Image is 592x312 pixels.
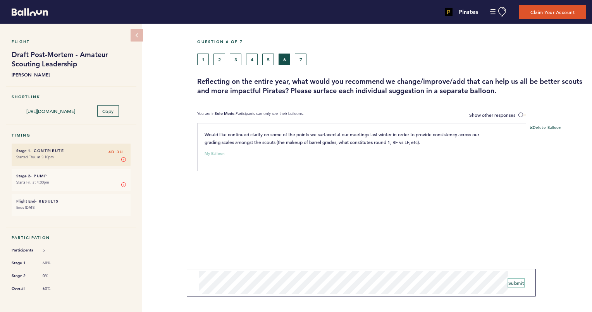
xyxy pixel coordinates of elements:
[43,248,66,253] span: 5
[12,259,35,267] span: Stage 1
[12,71,131,78] b: [PERSON_NAME]
[490,7,507,17] button: Manage Account
[246,54,258,65] button: 4
[458,7,478,17] h4: Pirates
[16,173,126,179] h6: - Pump
[262,54,274,65] button: 5
[102,108,114,114] span: Copy
[16,199,126,204] h6: - Results
[16,148,30,153] small: Stage 1
[12,50,131,69] h1: Draft Post-Mortem - Amateur Scouting Leadership
[108,148,123,156] span: 4D 3H
[12,8,48,16] svg: Balloon
[508,279,524,287] button: Submit
[6,8,48,16] a: Balloon
[12,133,131,138] h5: Timing
[197,39,586,44] h5: Question 6 of 7
[12,39,131,44] h5: Flight
[16,205,35,210] time: Ends [DATE]
[16,199,35,204] small: Flight End
[43,260,66,266] span: 60%
[16,154,54,159] time: Started Thu. at 5:10pm
[213,54,225,65] button: 2
[197,111,304,119] p: You are in Participants can only see their balloons.
[519,5,586,19] button: Claim Your Account
[279,54,290,65] button: 6
[43,286,66,291] span: 60%
[197,54,209,65] button: 1
[215,111,236,116] b: Solo Mode.
[12,246,35,254] span: Participants
[97,105,119,117] button: Copy
[295,54,306,65] button: 7
[12,285,35,293] span: Overall
[205,131,480,145] span: Would like continued clarity on some of the points we surfaced at our meetings last winter in ord...
[205,152,225,156] small: My Balloon
[16,180,49,185] time: Starts Fri. at 4:00pm
[43,273,66,279] span: 0%
[530,125,561,131] button: Delete Balloon
[12,235,131,240] h5: Participation
[16,148,126,153] h6: - Contribute
[197,77,586,95] h3: Reflecting on the entire year, what would you recommend we change/improve/add that can help us al...
[12,272,35,280] span: Stage 2
[230,54,241,65] button: 3
[12,94,131,99] h5: Shortlink
[469,112,515,118] span: Show other responses
[16,173,30,179] small: Stage 2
